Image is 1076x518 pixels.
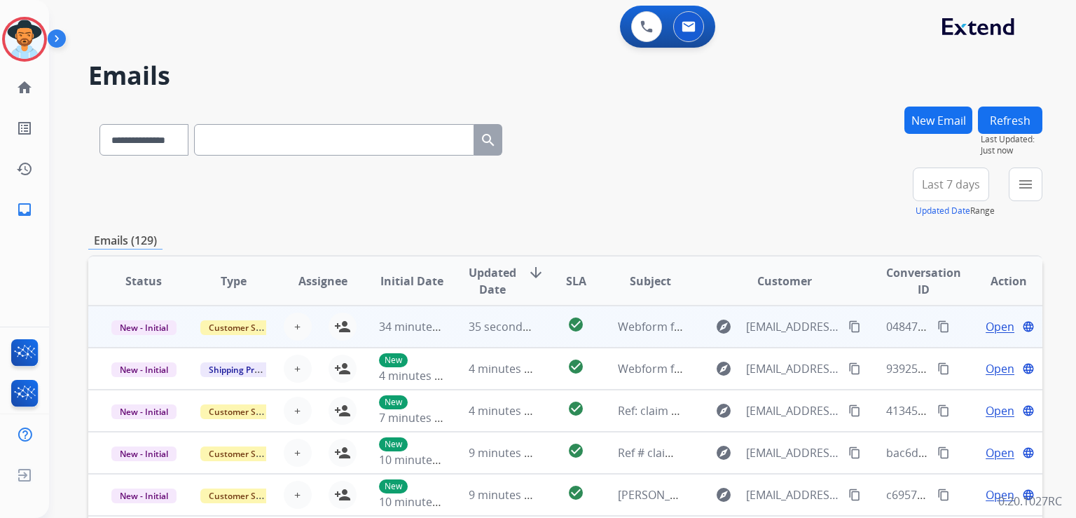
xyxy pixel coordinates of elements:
span: Customer [757,273,812,289]
mat-icon: person_add [334,318,351,335]
mat-icon: home [16,79,33,96]
mat-icon: content_copy [937,447,950,459]
span: Customer Support [200,320,291,335]
span: [EMAIL_ADDRESS][DOMAIN_NAME] [746,402,840,419]
span: Open [986,486,1014,503]
mat-icon: arrow_downward [527,264,544,281]
span: Last Updated: [981,134,1042,145]
mat-icon: content_copy [937,404,950,417]
span: Customer Support [200,489,291,503]
span: New - Initial [111,362,177,377]
mat-icon: person_add [334,486,351,503]
button: + [284,397,312,425]
button: + [284,313,312,341]
span: Subject [630,273,671,289]
p: Emails (129) [88,232,163,250]
span: + [294,444,301,461]
mat-icon: history [16,161,33,177]
mat-icon: person_add [334,402,351,419]
mat-icon: content_copy [848,320,861,333]
mat-icon: language [1022,320,1035,333]
span: [EMAIL_ADDRESS][DOMAIN_NAME] [746,360,840,377]
span: Open [986,318,1014,335]
mat-icon: explore [715,486,732,503]
button: + [284,481,312,509]
button: + [284,439,312,467]
button: + [284,355,312,383]
mat-icon: check_circle [567,358,584,375]
span: 4 minutes ago [379,368,454,383]
mat-icon: content_copy [937,320,950,333]
span: 10 minutes ago [379,494,460,510]
span: Open [986,402,1014,419]
mat-icon: content_copy [937,489,950,501]
mat-icon: person_add [334,444,351,461]
span: Initial Date [380,273,443,289]
mat-icon: content_copy [848,489,861,501]
mat-icon: check_circle [567,442,584,459]
mat-icon: check_circle [567,316,584,333]
span: + [294,486,301,503]
mat-icon: language [1022,362,1035,375]
span: New - Initial [111,404,177,419]
span: Shipping Protection [200,362,296,377]
span: Updated Date [469,264,516,298]
span: New - Initial [111,447,177,461]
p: 0.20.1027RC [998,493,1062,510]
mat-icon: language [1022,404,1035,417]
mat-icon: search [480,132,497,149]
mat-icon: language [1022,447,1035,459]
mat-icon: menu [1017,176,1034,193]
span: 34 minutes ago [379,319,460,334]
p: New [379,353,408,367]
span: Ref # claim account #512184110 [PERSON_NAME]/ [PERSON_NAME] [618,445,971,461]
mat-icon: explore [715,444,732,461]
th: Action [953,257,1042,306]
span: [PERSON_NAME] Armless Chair Claim [618,487,813,503]
p: New [379,479,408,493]
mat-icon: inbox [16,201,33,218]
span: Webform from [EMAIL_ADDRESS][DOMAIN_NAME] on [DATE] [618,319,935,334]
span: Ref: claim account 512184110 [PERSON_NAME] /[PERSON_NAME] [618,403,957,418]
img: avatar [5,20,44,59]
span: New - Initial [111,320,177,335]
span: 35 seconds ago [469,319,551,334]
mat-icon: person_add [334,360,351,377]
span: Type [221,273,247,289]
span: 10 minutes ago [379,452,460,468]
span: Assignee [298,273,347,289]
span: Open [986,444,1014,461]
mat-icon: content_copy [848,362,861,375]
span: [EMAIL_ADDRESS][DOMAIN_NAME] [746,318,840,335]
mat-icon: explore [715,402,732,419]
p: New [379,437,408,451]
span: 7 minutes ago [379,410,454,425]
span: [EMAIL_ADDRESS][DOMAIN_NAME] [746,444,840,461]
mat-icon: language [1022,489,1035,501]
span: 9 minutes ago [469,487,544,503]
span: Customer Support [200,404,291,419]
span: Conversation ID [886,264,961,298]
mat-icon: check_circle [567,400,584,417]
mat-icon: content_copy [848,404,861,417]
span: Just now [981,145,1042,156]
mat-icon: content_copy [848,447,861,459]
span: Open [986,360,1014,377]
mat-icon: check_circle [567,484,584,501]
button: Last 7 days [913,168,989,201]
mat-icon: list_alt [16,120,33,137]
span: Status [125,273,162,289]
p: New [379,395,408,409]
span: + [294,318,301,335]
span: [EMAIL_ADDRESS][DOMAIN_NAME] [746,486,840,503]
span: + [294,360,301,377]
span: 4 minutes ago [469,403,544,418]
span: Customer Support [200,447,291,461]
span: 9 minutes ago [469,445,544,461]
span: New - Initial [111,489,177,503]
h2: Emails [88,62,1042,90]
span: 4 minutes ago [469,361,544,376]
span: + [294,402,301,419]
mat-icon: content_copy [937,362,950,375]
span: Last 7 days [922,182,980,187]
